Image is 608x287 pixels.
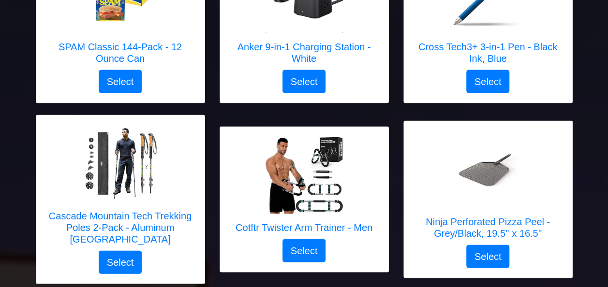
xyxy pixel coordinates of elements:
[82,125,159,202] img: Cascade Mountain Tech Trekking Poles 2-Pack - Aluminum Cork
[46,41,195,64] h5: SPAM Classic 144-Pack - 12 Ounce Can
[282,70,326,93] button: Select
[99,70,142,93] button: Select
[230,41,379,64] h5: Anker 9-in-1 Charging Station - White
[466,70,510,93] button: Select
[236,222,372,233] h5: Cotftr Twister Arm Trainer - Men
[414,131,563,245] a: Ninja Perforated Pizza Peel - Grey/Black, 19.5'' x 16.5'' Ninja Perforated Pizza Peel - Grey/Blac...
[236,137,372,239] a: Cotftr Twister Arm Trainer - Men Cotftr Twister Arm Trainer - Men
[466,245,510,268] button: Select
[46,210,195,245] h5: Cascade Mountain Tech Trekking Poles 2-Pack - Aluminum [GEOGRAPHIC_DATA]
[449,131,527,208] img: Ninja Perforated Pizza Peel - Grey/Black, 19.5'' x 16.5''
[282,239,326,262] button: Select
[46,125,195,251] a: Cascade Mountain Tech Trekking Poles 2-Pack - Aluminum Cork Cascade Mountain Tech Trekking Poles ...
[414,41,563,64] h5: Cross Tech3+ 3-in-1 Pen - Black Ink, Blue
[414,216,563,239] h5: Ninja Perforated Pizza Peel - Grey/Black, 19.5'' x 16.5''
[266,137,343,214] img: Cotftr Twister Arm Trainer - Men
[99,251,142,274] button: Select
